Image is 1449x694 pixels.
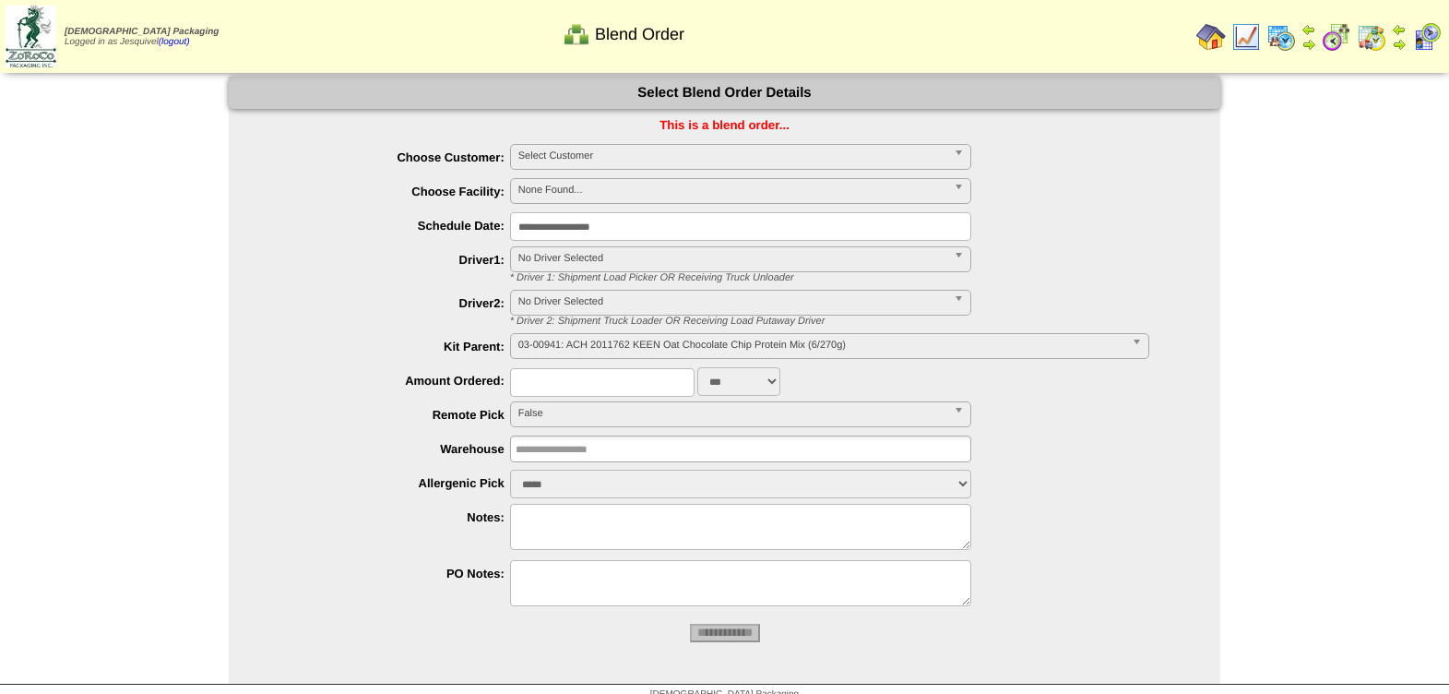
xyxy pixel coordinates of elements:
[1231,22,1261,52] img: line_graph.gif
[266,408,510,422] label: Remote Pick
[266,296,510,310] label: Driver2:
[496,272,1220,283] div: * Driver 1: Shipment Load Picker OR Receiving Truck Unloader
[266,374,510,388] label: Amount Ordered:
[266,476,510,490] label: Allergenic Pick
[562,19,591,49] img: network.png
[266,442,510,456] label: Warehouse
[159,37,190,47] a: (logout)
[6,6,56,67] img: zoroco-logo-small.webp
[518,402,946,425] span: False
[229,77,1220,109] div: Select Blend Order Details
[1357,22,1386,52] img: calendarinout.gif
[496,316,1220,327] div: * Driver 2: Shipment Truck Loader OR Receiving Load Putaway Driver
[266,567,510,580] label: PO Notes:
[1412,22,1442,52] img: calendarcustomer.gif
[1322,22,1351,52] img: calendarblend.gif
[266,219,510,233] label: Schedule Date:
[1196,22,1226,52] img: home.gif
[595,25,684,44] span: Blend Order
[518,291,946,313] span: No Driver Selected
[1301,22,1316,37] img: arrowleft.gif
[518,145,946,167] span: Select Customer
[266,253,510,267] label: Driver1:
[229,118,1220,132] div: This is a blend order...
[266,185,510,198] label: Choose Facility:
[266,340,510,353] label: Kit Parent:
[518,179,946,201] span: None Found...
[518,334,1124,356] span: 03-00941: ACH 2011762 KEEN Oat Chocolate Chip Protein Mix (6/270g)
[1392,22,1407,37] img: arrowleft.gif
[266,150,510,164] label: Choose Customer:
[65,27,219,47] span: Logged in as Jesquivel
[266,510,510,524] label: Notes:
[1392,37,1407,52] img: arrowright.gif
[1301,37,1316,52] img: arrowright.gif
[65,27,219,37] span: [DEMOGRAPHIC_DATA] Packaging
[518,247,946,269] span: No Driver Selected
[1266,22,1296,52] img: calendarprod.gif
